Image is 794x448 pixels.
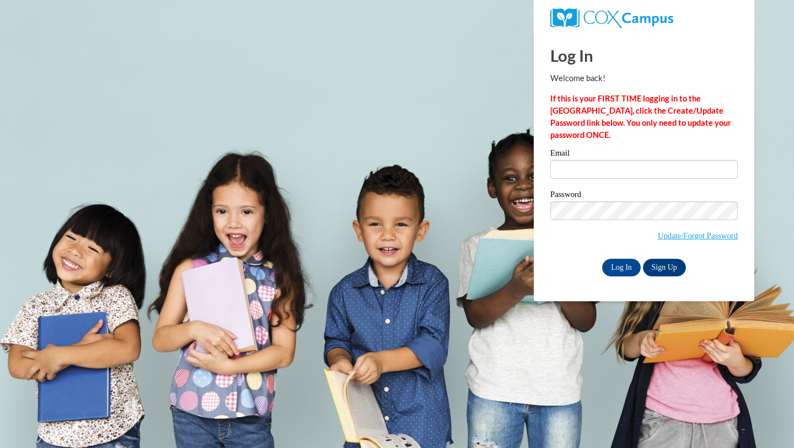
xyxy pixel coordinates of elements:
strong: If this is your FIRST TIME logging in to the [GEOGRAPHIC_DATA], click the Create/Update Password ... [550,94,731,140]
a: COX Campus [550,13,673,22]
img: COX Campus [550,8,673,28]
p: Welcome back! [550,72,738,84]
label: Password [550,190,738,201]
input: Log In [602,259,641,276]
a: Update/Forgot Password [658,231,738,240]
h1: Log In [550,44,738,67]
label: Email [550,149,738,160]
a: Sign Up [643,259,686,276]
